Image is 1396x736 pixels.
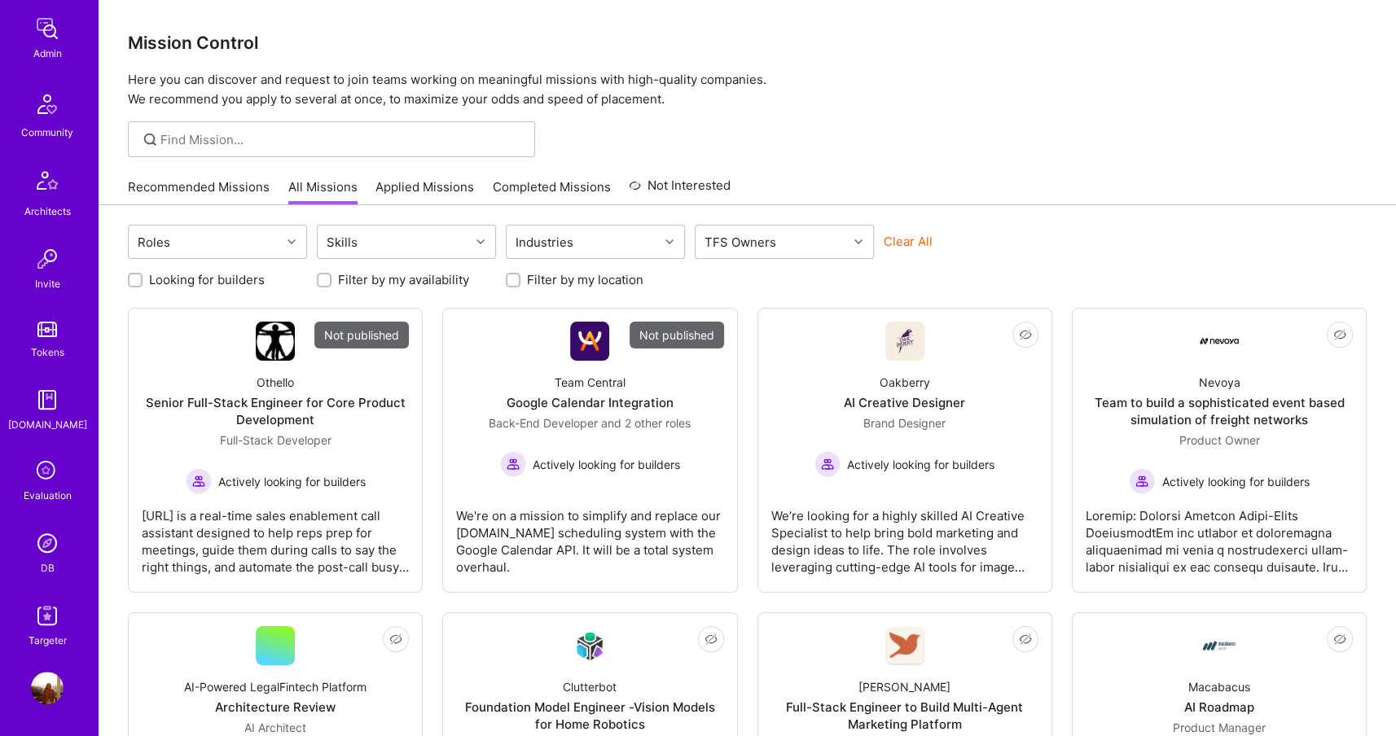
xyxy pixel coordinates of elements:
[601,416,691,430] span: and 2 other roles
[533,456,680,473] span: Actively looking for builders
[128,70,1367,109] p: Here you can discover and request to join teams working on meaningful missions with high-quality ...
[220,433,331,447] span: Full-Stack Developer
[1333,328,1346,341] i: icon EyeClosed
[32,456,63,487] i: icon SelectionTeam
[389,633,402,646] i: icon EyeClosed
[863,416,946,430] span: Brand Designer
[244,721,306,734] span: AI Architect
[1173,721,1266,734] span: Product Manager
[149,271,265,288] label: Looking for builders
[31,344,64,361] div: Tokens
[128,178,270,205] a: Recommended Missions
[184,678,367,695] div: AI-Powered LegalFintech Platform
[630,322,724,348] div: Not published
[142,322,409,579] a: Not publishedCompany LogoOthelloSenior Full-Stack Engineer for Core Product DevelopmentFull-Stack...
[665,238,674,246] i: icon Chevron
[31,243,64,275] img: Invite
[160,131,523,148] input: Find Mission...
[134,230,174,254] div: Roles
[1179,433,1259,447] span: Product Owner
[456,494,723,576] div: We're on a mission to simplify and replace our [DOMAIN_NAME] scheduling system with the Google Ca...
[555,374,626,391] div: Team Central
[24,203,71,220] div: Architects
[41,559,55,576] div: DB
[186,468,212,494] img: Actively looking for builders
[8,416,87,433] div: [DOMAIN_NAME]
[1086,322,1353,579] a: Company LogoNevoyaTeam to build a sophisticated event based simulation of freight networksProduct...
[563,678,617,695] div: Clutterbot
[1200,626,1239,665] img: Company Logo
[27,672,68,704] a: User Avatar
[314,322,409,348] div: Not published
[1198,374,1240,391] div: Nevoya
[215,699,336,716] div: Architecture Review
[844,394,965,411] div: AI Creative Designer
[489,416,598,430] span: Back-End Developer
[128,33,1367,53] h3: Mission Control
[33,45,62,62] div: Admin
[142,494,409,576] div: [URL] is a real-time sales enablement call assistant designed to help reps prep for meetings, gui...
[256,322,295,361] img: Company Logo
[37,322,57,337] img: tokens
[24,487,72,504] div: Evaluation
[288,238,296,246] i: icon Chevron
[570,627,609,665] img: Company Logo
[884,233,933,250] button: Clear All
[257,374,294,391] div: Othello
[1200,338,1239,344] img: Company Logo
[854,238,863,246] i: icon Chevron
[1086,494,1353,576] div: Loremip: Dolorsi Ametcon Adipi-Elits DoeiusmodtEm inc utlabor et doloremagna aliquaenimad mi veni...
[21,124,73,141] div: Community
[885,322,924,361] img: Company Logo
[771,322,1038,579] a: Company LogoOakberryAI Creative DesignerBrand Designer Actively looking for buildersActively look...
[28,85,67,124] img: Community
[527,271,643,288] label: Filter by my location
[141,130,160,149] i: icon SearchGrey
[29,632,67,649] div: Targeter
[511,230,577,254] div: Industries
[700,230,780,254] div: TFS Owners
[885,627,924,665] img: Company Logo
[1184,699,1254,716] div: AI Roadmap
[1129,468,1155,494] img: Actively looking for builders
[338,271,469,288] label: Filter by my availability
[218,473,366,490] span: Actively looking for builders
[705,633,718,646] i: icon EyeClosed
[1188,678,1250,695] div: Macabacus
[858,678,950,695] div: [PERSON_NAME]
[771,494,1038,576] div: We’re looking for a highly skilled AI Creative Specialist to help bring bold marketing and design...
[456,322,723,579] a: Not publishedCompany LogoTeam CentralGoogle Calendar IntegrationBack-End Developer and 2 other ro...
[1086,394,1353,428] div: Team to build a sophisticated event based simulation of freight networks
[493,178,611,205] a: Completed Missions
[288,178,358,205] a: All Missions
[323,230,362,254] div: Skills
[476,238,485,246] i: icon Chevron
[31,383,64,416] img: guide book
[28,164,67,203] img: Architects
[31,12,64,45] img: admin teamwork
[375,178,474,205] a: Applied Missions
[1019,328,1032,341] i: icon EyeClosed
[31,672,64,704] img: User Avatar
[31,527,64,559] img: Admin Search
[456,699,723,733] div: Foundation Model Engineer -Vision Models for Home Robotics
[814,451,841,477] img: Actively looking for builders
[771,699,1038,733] div: Full-Stack Engineer to Build Multi-Agent Marketing Platform
[35,275,60,292] div: Invite
[847,456,994,473] span: Actively looking for builders
[629,176,731,205] a: Not Interested
[500,451,526,477] img: Actively looking for builders
[880,374,930,391] div: Oakberry
[570,322,609,361] img: Company Logo
[142,394,409,428] div: Senior Full-Stack Engineer for Core Product Development
[31,599,64,632] img: Skill Targeter
[507,394,674,411] div: Google Calendar Integration
[1161,473,1309,490] span: Actively looking for builders
[1019,633,1032,646] i: icon EyeClosed
[1333,633,1346,646] i: icon EyeClosed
